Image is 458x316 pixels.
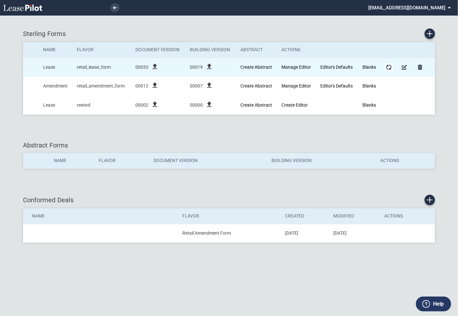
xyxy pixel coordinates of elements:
[23,208,178,224] th: Name
[362,102,376,108] a: Blanks
[94,153,149,169] th: Flavor
[281,83,311,88] a: Manage Editor
[240,102,272,108] a: Create new Abstract
[362,83,376,88] a: Blanks
[178,208,281,224] th: Flavor
[151,63,159,70] i: file_upload
[135,83,148,89] span: 00012
[321,83,353,88] a: Editor's Defaults
[206,66,213,71] label: file_upload
[206,81,213,89] i: file_upload
[281,102,308,108] a: Create Editor
[23,29,435,39] div: Sterling Forms
[39,96,72,115] td: Lease
[277,42,316,58] th: Actions
[23,195,435,205] div: Conformed Deals
[400,63,409,72] a: Manage Form
[149,153,267,169] th: Document Version
[267,153,376,169] th: Building Version
[385,63,393,71] md-icon: Form Updates
[281,64,311,70] a: Manage Editor
[206,85,213,90] label: file_upload
[416,297,451,311] button: Help
[39,58,72,77] td: Lease
[329,208,380,224] th: Modified
[39,42,72,58] th: Name
[362,64,376,70] a: Blanks
[206,104,213,109] label: file_upload
[23,141,435,150] div: Abstract Forms
[72,96,131,115] td: rewind
[131,42,185,58] th: Document Version
[186,42,236,58] th: Building Version
[72,42,131,58] th: Flavor
[178,224,281,242] td: Retail Amendment Form
[236,42,277,58] th: Abstract
[416,63,425,72] a: Delete Form
[151,81,159,89] i: file_upload
[23,96,435,115] tr: Created At: 2025-01-09T12:48:09-05:00; Updated At: 2025-01-09T12:55:07-05:00
[425,195,435,205] a: Create new conformed deal
[190,83,203,89] span: 00007
[240,83,272,88] a: Create new Abstract
[281,208,329,224] th: Created
[281,224,329,242] td: [DATE]
[151,85,159,90] label: file_upload
[401,63,408,71] md-icon: Manage Form
[135,64,148,71] span: 00033
[376,153,435,169] th: Actions
[321,64,353,70] a: Editor's Defaults
[190,64,203,71] span: 00019
[135,102,148,109] span: 00002
[384,63,394,72] a: Form Updates
[23,58,435,77] tr: Created At: 2025-09-22T17:10:42-04:00; Updated At: 2025-09-22T17:13:14-04:00
[206,100,213,108] i: file_upload
[151,66,159,71] label: file_upload
[72,58,131,77] td: retail_lease_form
[240,64,272,70] a: Create new Abstract
[39,77,72,96] td: Amendment
[416,63,424,71] md-icon: Delete Form
[425,29,435,39] a: Create new Form
[151,104,159,109] label: file_upload
[151,100,159,108] i: file_upload
[190,102,203,109] span: 00000
[380,208,435,224] th: Actions
[23,77,435,96] tr: Created At: 2025-08-15T16:09:43-04:00; Updated At: 2025-08-26T17:16:54-04:00
[49,153,94,169] th: Name
[72,77,131,96] td: retail_amendment_form
[329,224,380,242] td: [DATE]
[206,63,213,70] i: file_upload
[433,300,444,308] label: Help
